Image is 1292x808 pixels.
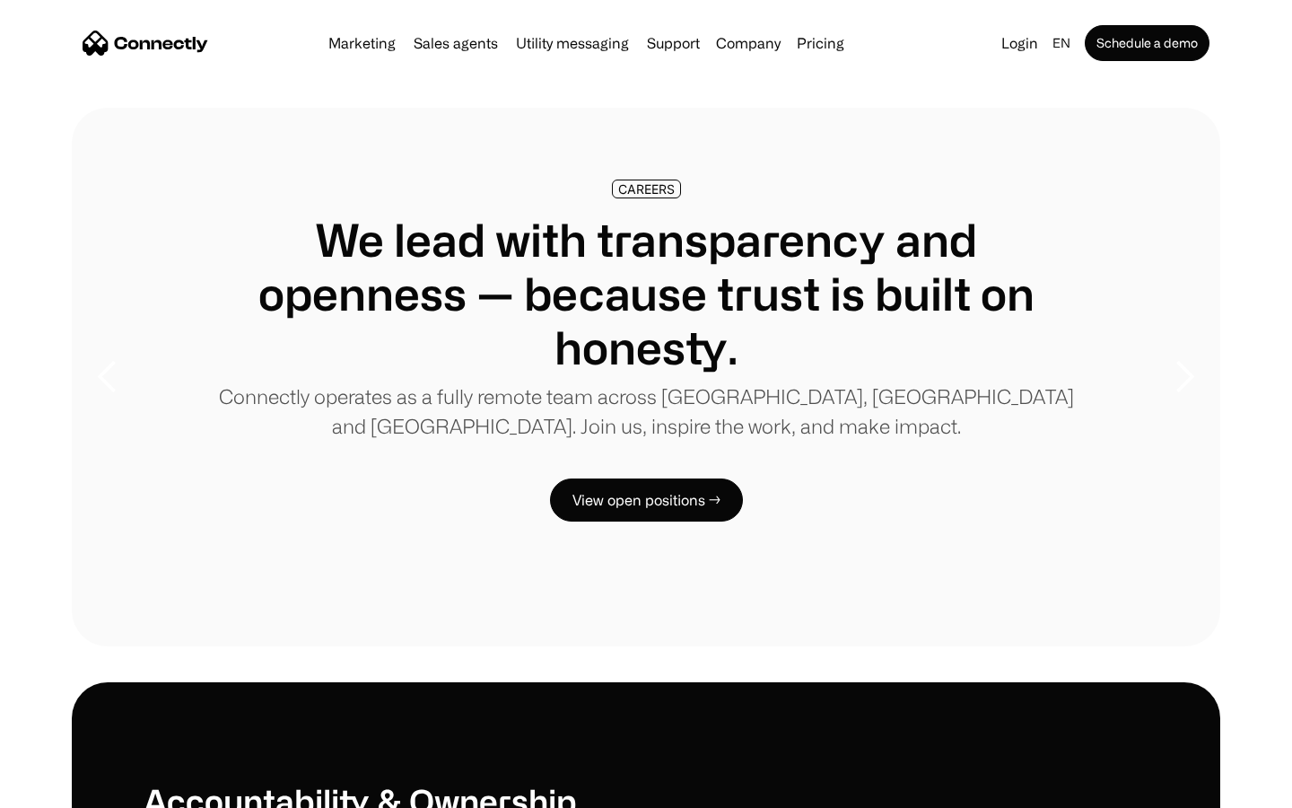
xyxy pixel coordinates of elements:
a: Sales agents [406,36,505,50]
div: Company [716,31,781,56]
div: CAREERS [618,182,675,196]
a: Utility messaging [509,36,636,50]
a: Marketing [321,36,403,50]
a: Support [640,36,707,50]
aside: Language selected: English [18,775,108,802]
a: Pricing [790,36,851,50]
a: View open positions → [550,479,743,522]
h1: We lead with transparency and openness — because trust is built on honesty. [215,213,1077,374]
a: Schedule a demo [1085,25,1209,61]
a: Login [994,31,1045,56]
p: Connectly operates as a fully remote team across [GEOGRAPHIC_DATA], [GEOGRAPHIC_DATA] and [GEOGRA... [215,382,1077,441]
ul: Language list [36,777,108,802]
div: en [1052,31,1070,56]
